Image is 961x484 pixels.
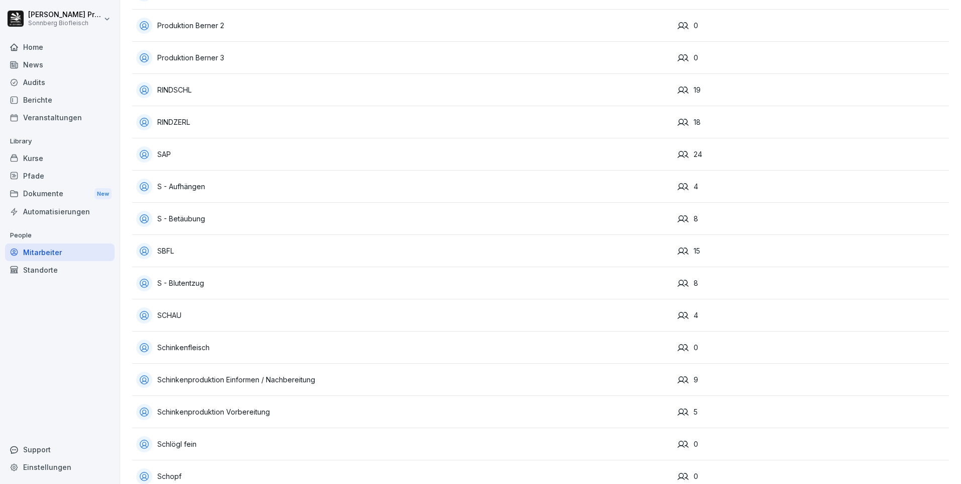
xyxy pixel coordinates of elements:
[5,56,115,73] a: News
[94,188,112,200] div: New
[5,441,115,458] div: Support
[678,246,945,257] div: 15
[5,185,115,203] a: DokumenteNew
[5,203,115,220] a: Automatisierungen
[5,185,115,203] div: Dokumente
[136,340,669,356] div: Schinkenfleisch
[5,167,115,185] a: Pfade
[5,261,115,279] a: Standorte
[136,82,669,98] div: RINDSCHL
[678,213,945,224] div: 8
[5,133,115,149] p: Library
[136,404,669,420] div: Schinkenproduktion Vorbereitung
[136,50,669,66] div: Produktion Berner 3
[136,179,669,195] div: S - Aufhängen
[136,114,669,130] div: RINDZERL
[678,85,945,96] div: 19
[136,211,669,227] div: S - Betäubung
[678,471,945,482] div: 0
[5,149,115,167] a: Kurse
[136,18,669,34] div: Produktion Berner 2
[678,52,945,63] div: 0
[28,11,102,19] p: [PERSON_NAME] Preßlauer
[28,20,102,27] p: Sonnberg Biofleisch
[678,407,945,418] div: 5
[5,109,115,126] a: Veranstaltungen
[678,342,945,353] div: 0
[678,149,945,160] div: 24
[678,278,945,289] div: 8
[678,439,945,450] div: 0
[678,310,945,321] div: 4
[678,117,945,128] div: 18
[136,275,669,291] div: S - Blutentzug
[5,38,115,56] a: Home
[5,458,115,476] a: Einstellungen
[5,244,115,261] a: Mitarbeiter
[5,91,115,109] a: Berichte
[678,181,945,192] div: 4
[136,146,669,163] div: SAP
[136,372,669,388] div: Schinkenproduktion Einformen / Nachbereitung
[5,227,115,244] p: People
[136,307,669,324] div: SCHAU
[678,20,945,31] div: 0
[136,243,669,259] div: SBFL
[678,374,945,385] div: 9
[5,73,115,91] a: Audits
[136,436,669,452] div: Schlögl fein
